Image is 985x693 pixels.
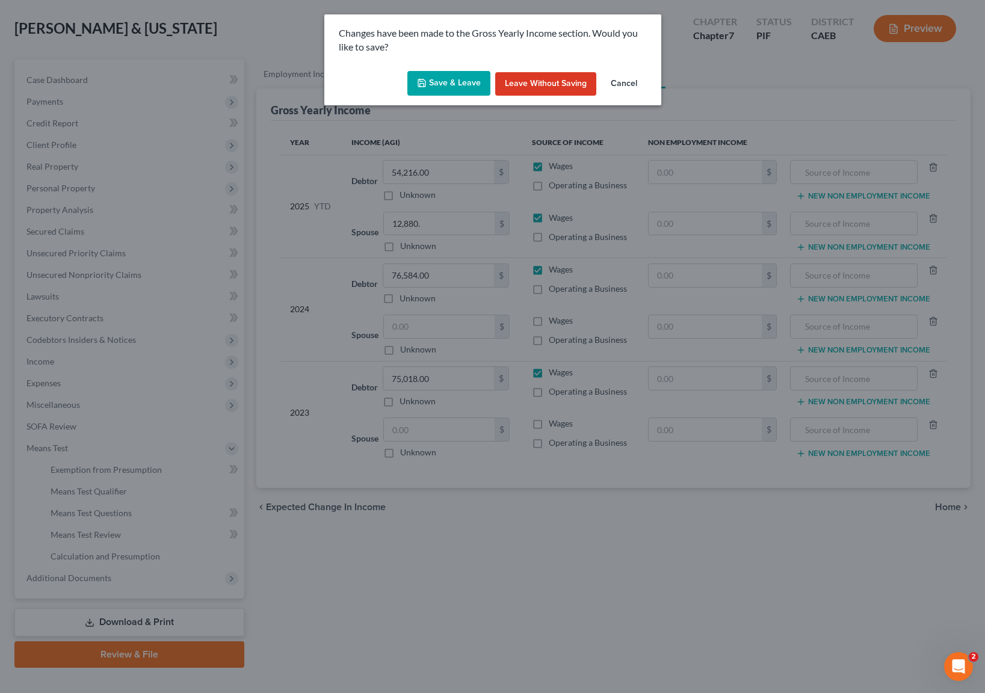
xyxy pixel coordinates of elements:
[944,652,973,681] iframe: Intercom live chat
[339,26,647,54] p: Changes have been made to the Gross Yearly Income section. Would you like to save?
[495,72,596,96] button: Leave without Saving
[969,652,978,662] span: 2
[407,71,490,96] button: Save & Leave
[601,72,647,96] button: Cancel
